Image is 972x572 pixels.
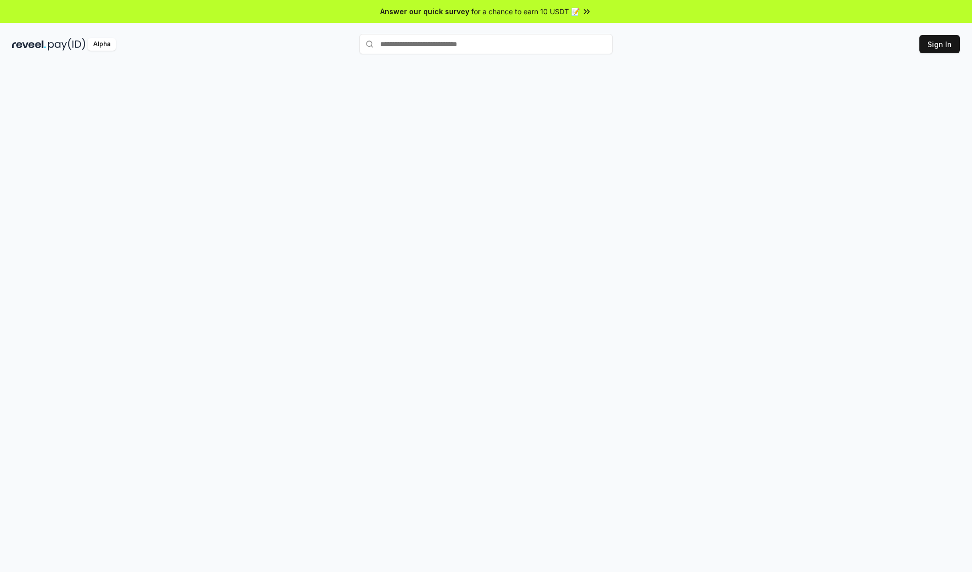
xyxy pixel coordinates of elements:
img: pay_id [48,38,86,51]
span: Answer our quick survey [380,6,469,17]
button: Sign In [919,35,960,53]
span: for a chance to earn 10 USDT 📝 [471,6,580,17]
img: reveel_dark [12,38,46,51]
div: Alpha [88,38,116,51]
